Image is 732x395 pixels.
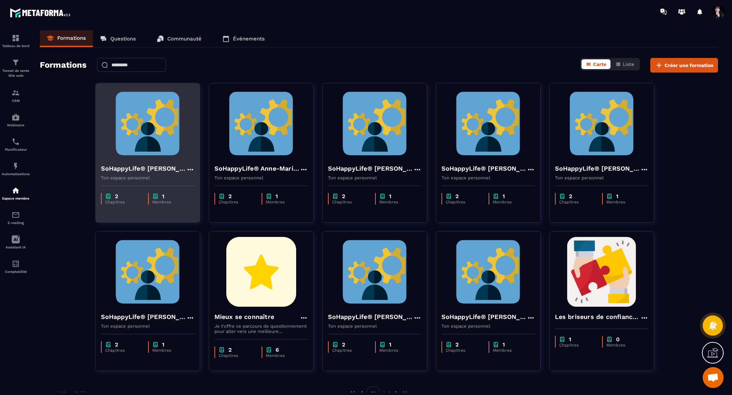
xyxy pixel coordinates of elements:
img: chapter [493,341,499,348]
a: Questions [93,30,143,47]
p: Ton espace personnel [555,175,649,180]
p: 2 [455,193,459,200]
a: accountantaccountantComptabilité [2,254,30,279]
img: formation-background [101,89,195,158]
a: automationsautomationsWebinaire [2,108,30,132]
h4: SoHappyLife® [PERSON_NAME] [101,164,186,173]
img: accountant [12,260,20,268]
p: CRM [2,99,30,103]
img: chapter [152,341,159,348]
p: Ton espace personnel [101,323,195,329]
a: formation-backgroundSoHappyLife® [PERSON_NAME]Ton espace personnelchapter2Chapitreschapter1Membres [95,83,209,231]
a: formation-backgroundSoHappyLife® [PERSON_NAME]Ton espace personnelchapter2Chapitreschapter1Membres [322,83,436,231]
a: automationsautomationsAutomatisations [2,157,30,181]
p: Chapitres [332,348,368,353]
img: scheduler [12,137,20,146]
p: Ton espace personnel [441,175,535,180]
img: chapter [379,341,386,348]
p: Formations [57,35,86,41]
img: chapter [105,193,111,200]
h4: SoHappyLife® [PERSON_NAME] [555,164,640,173]
a: formation-backgroundSoHappyLife® [PERSON_NAME]Ton espace personnelchapter2Chapitreschapter1Membres [436,83,549,231]
img: formation-background [214,89,308,158]
p: Planificateur [2,148,30,151]
div: Ouvrir le chat [703,367,724,388]
p: 1 [389,193,391,200]
p: Je t'offre ce parcours de questionnement pour aller vers une meilleure connaissance de toi et de ... [214,323,308,334]
h4: SoHappyLife® Anne-Marine ALLEON [214,164,300,173]
a: Communauté [150,30,208,47]
a: formation-backgroundSoHappyLife® [PERSON_NAME]Ton espace personnelchapter2Chapitreschapter1Membres [549,83,663,231]
img: formation [12,89,20,97]
p: 1 [162,341,164,348]
img: chapter [219,193,225,200]
p: 2 [455,341,459,348]
p: Tableau de bord [2,44,30,48]
p: 2 [342,193,345,200]
img: chapter [219,346,225,353]
a: formation-backgroundSoHappyLife® [PERSON_NAME]Ton espace personnelchapter2Chapitreschapter1Membres [95,231,209,380]
p: 2 [342,341,345,348]
p: Questions [110,36,136,42]
h2: Formations [40,58,87,73]
p: 1 [569,336,571,343]
p: Membres [379,348,415,353]
img: chapter [606,336,613,343]
p: Chapitres [446,348,482,353]
p: Comptabilité [2,270,30,274]
a: formation-backgroundLes briseurs de confiance dans l'entreprisechapter1Chapitreschapter0Membres [549,231,663,380]
img: chapter [379,193,386,200]
h4: SoHappyLife® [PERSON_NAME] [441,164,527,173]
img: chapter [559,336,565,343]
p: 1 [616,193,618,200]
p: Ton espace personnel [101,175,195,180]
p: Membres [266,200,301,204]
a: emailemailE-mailing [2,206,30,230]
img: automations [12,162,20,170]
p: Chapitres [332,200,368,204]
p: Membres [493,200,528,204]
p: Ton espace personnel [214,175,308,180]
img: chapter [266,193,272,200]
p: Événements [233,36,265,42]
p: Chapitres [219,353,255,358]
h4: SoHappyLife® [PERSON_NAME] [328,164,413,173]
a: Événements [215,30,272,47]
p: Ton espace personnel [328,175,422,180]
a: formation-backgroundSoHappyLife® Anne-Marine ALLEONTon espace personnelchapter2Chapitreschapter1M... [209,83,322,231]
span: Carte [593,61,606,67]
p: Chapitres [559,200,595,204]
p: 1 [162,193,164,200]
img: chapter [332,341,338,348]
a: schedulerschedulerPlanificateur [2,132,30,157]
img: formation [12,58,20,67]
button: Liste [611,59,638,69]
p: Tunnel de vente Site web [2,68,30,78]
p: 1 [503,193,505,200]
img: formation-background [555,237,649,307]
p: Membres [152,200,188,204]
p: Espace membre [2,196,30,200]
button: Créer une formation [650,58,718,73]
p: Webinaire [2,123,30,127]
h4: SoHappyLife® [PERSON_NAME] [101,312,186,322]
p: Membres [266,353,301,358]
img: logo [10,6,73,19]
p: Membres [606,200,642,204]
img: chapter [559,193,565,200]
img: chapter [152,193,159,200]
img: formation-background [214,237,308,307]
p: Chapitres [446,200,482,204]
p: Membres [606,343,642,348]
p: E-mailing [2,221,30,225]
p: Ton espace personnel [328,323,422,329]
p: Assistant IA [2,245,30,249]
h4: Les briseurs de confiance dans l'entreprise [555,312,640,322]
a: formation-backgroundMieux se connaîtreJe t'offre ce parcours de questionnement pour aller vers un... [209,231,322,380]
a: automationsautomationsEspace membre [2,181,30,206]
img: chapter [332,193,338,200]
img: formation-background [441,237,535,307]
a: formation-backgroundSoHappyLife® [PERSON_NAME]Ton espace personnelchapter2Chapitreschapter1Membres [322,231,436,380]
img: chapter [606,193,613,200]
button: Carte [581,59,610,69]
